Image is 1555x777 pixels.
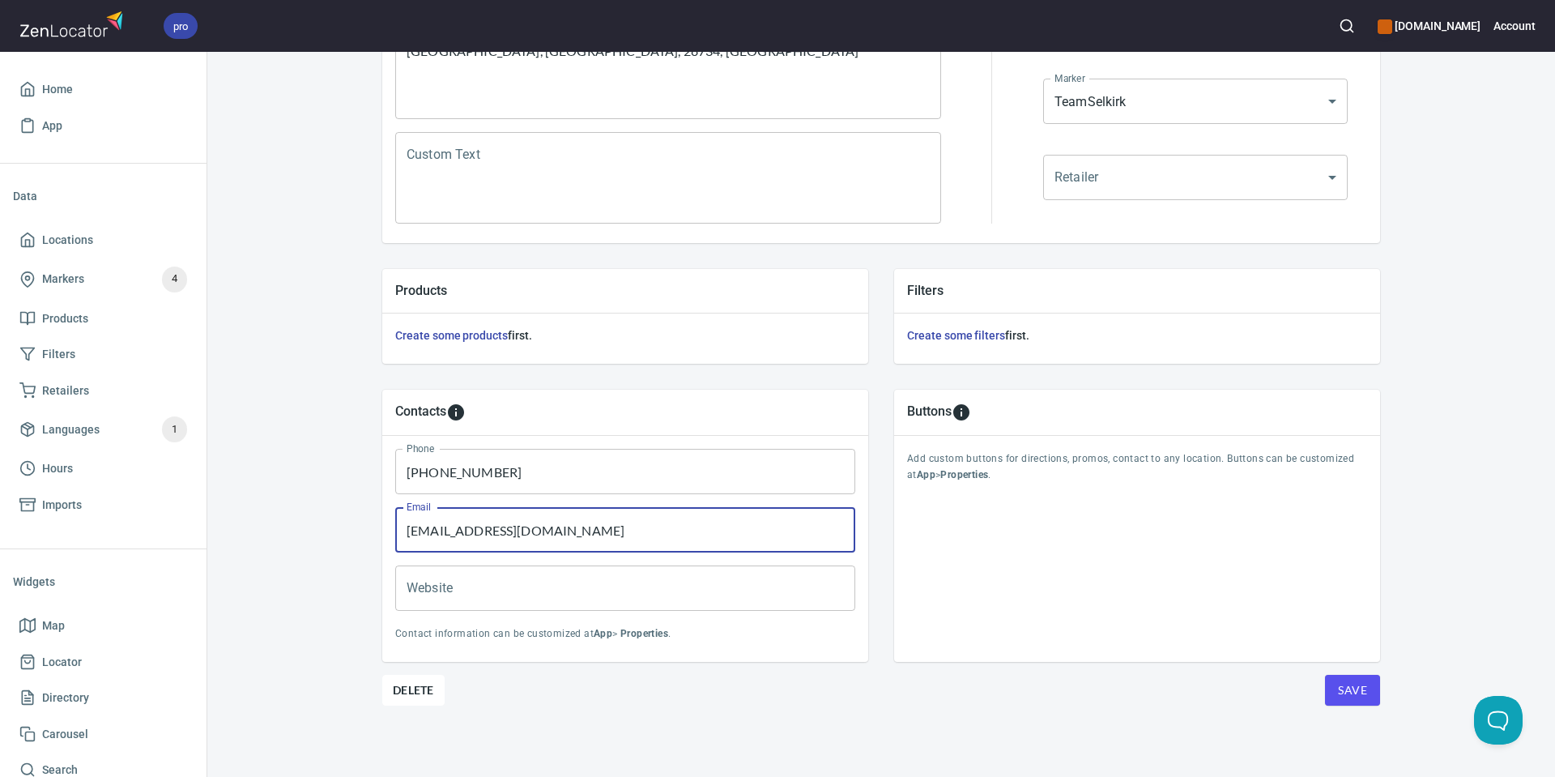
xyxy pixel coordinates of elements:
[917,469,935,480] b: App
[13,222,194,258] a: Locations
[13,108,194,144] a: App
[13,680,194,716] a: Directory
[164,13,198,39] div: pro
[1378,17,1480,35] h6: [DOMAIN_NAME]
[1325,675,1380,706] button: Save
[42,616,65,636] span: Map
[42,652,82,672] span: Locator
[395,327,855,344] h6: first.
[1378,19,1392,34] button: color-CE600E
[952,403,971,422] svg: To add custom buttons for locations, please go to Apps > Properties > Buttons.
[907,451,1367,484] p: Add custom buttons for directions, promos, contact to any location. Buttons can be customized at > .
[162,270,187,288] span: 4
[164,18,198,35] span: pro
[13,716,194,753] a: Carousel
[395,403,446,422] h5: Contacts
[19,6,128,41] img: zenlocator
[42,344,75,365] span: Filters
[594,628,612,639] b: App
[620,628,668,639] b: Properties
[13,487,194,523] a: Imports
[382,675,445,706] button: Delete
[13,450,194,487] a: Hours
[13,408,194,450] a: Languages1
[393,681,434,700] span: Delete
[1493,8,1536,44] button: Account
[162,421,187,439] span: 1
[1378,8,1480,44] div: Manage your apps
[42,116,62,136] span: App
[42,495,82,515] span: Imports
[13,177,194,216] li: Data
[907,282,1367,299] h5: Filters
[13,71,194,108] a: Home
[13,373,194,409] a: Retailers
[13,644,194,681] a: Locator
[407,43,930,105] textarea: [GEOGRAPHIC_DATA], [GEOGRAPHIC_DATA], 28734, [GEOGRAPHIC_DATA]
[1474,696,1523,745] iframe: Help Scout Beacon - Open
[1043,155,1348,200] div: ​
[907,329,1005,342] a: Create some filters
[395,626,855,643] p: Contact information can be customized at > .
[446,403,466,422] svg: To add custom contact information for locations, please go to Apps > Properties > Contacts.
[42,309,88,329] span: Products
[13,301,194,337] a: Products
[42,381,89,401] span: Retailers
[13,608,194,644] a: Map
[907,327,1367,344] h6: first.
[13,258,194,301] a: Markers4
[13,336,194,373] a: Filters
[42,724,88,745] span: Carousel
[42,230,93,250] span: Locations
[42,688,89,708] span: Directory
[940,469,988,480] b: Properties
[13,562,194,601] li: Widgets
[1329,8,1365,44] button: Search
[1338,681,1367,701] span: Save
[1043,79,1348,124] div: TeamSelkirk
[1493,17,1536,35] h6: Account
[395,282,855,299] h5: Products
[42,420,100,440] span: Languages
[395,329,508,342] a: Create some products
[42,459,73,479] span: Hours
[42,269,84,289] span: Markers
[907,403,952,422] h5: Buttons
[42,79,73,100] span: Home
